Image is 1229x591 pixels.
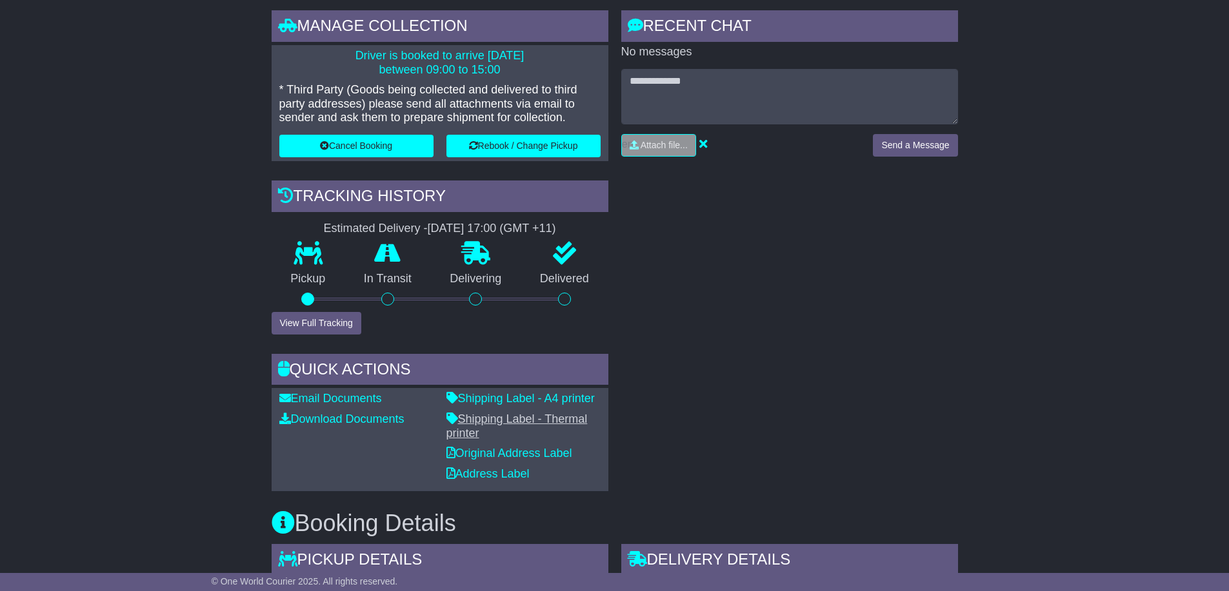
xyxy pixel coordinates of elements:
a: Shipping Label - A4 printer [446,392,595,405]
div: Estimated Delivery - [272,222,608,236]
div: Tracking history [272,180,608,215]
p: * Third Party (Goods being collected and delivered to third party addresses) please send all atta... [279,83,601,125]
p: Driver is booked to arrive [DATE] between 09:00 to 15:00 [279,49,601,77]
div: Delivery Details [621,544,958,579]
p: Delivered [521,272,608,286]
button: Rebook / Change Pickup [446,135,601,157]
a: Email Documents [279,392,382,405]
div: Quick Actions [272,354,608,389]
a: Shipping Label - Thermal printer [446,412,588,440]
p: Pickup [272,272,345,286]
button: Send a Message [873,134,957,157]
p: Delivering [431,272,521,286]
div: [DATE] 17:00 (GMT +11) [428,222,556,236]
div: RECENT CHAT [621,10,958,45]
button: View Full Tracking [272,312,361,334]
a: Original Address Label [446,447,572,460]
p: In Transit [345,272,431,286]
a: Download Documents [279,412,405,425]
p: No messages [621,45,958,59]
a: Address Label [446,467,530,480]
h3: Booking Details [272,510,958,536]
div: Pickup Details [272,544,608,579]
div: Manage collection [272,10,608,45]
span: © One World Courier 2025. All rights reserved. [212,576,398,586]
button: Cancel Booking [279,135,434,157]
